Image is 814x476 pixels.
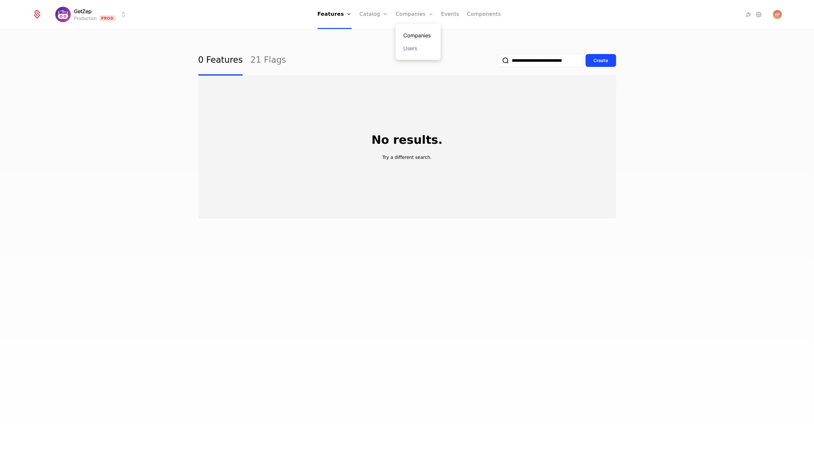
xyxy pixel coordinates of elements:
[198,45,243,76] a: 0 Features
[773,10,782,19] img: Paul Paliychuk
[99,15,116,22] span: Prod
[55,7,71,22] img: GetZep
[586,54,616,67] button: Create
[250,45,286,76] a: 21 Flags
[371,133,443,146] p: No results.
[74,7,92,15] span: GetZep
[382,154,432,160] p: Try a different search.
[74,15,97,22] div: Production
[403,32,433,39] a: Companies
[57,7,127,22] button: Select environment
[745,11,752,18] a: Integrations
[594,57,608,64] div: Create
[755,11,763,18] a: Settings
[773,10,782,19] button: Open user button
[403,44,433,52] a: Users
